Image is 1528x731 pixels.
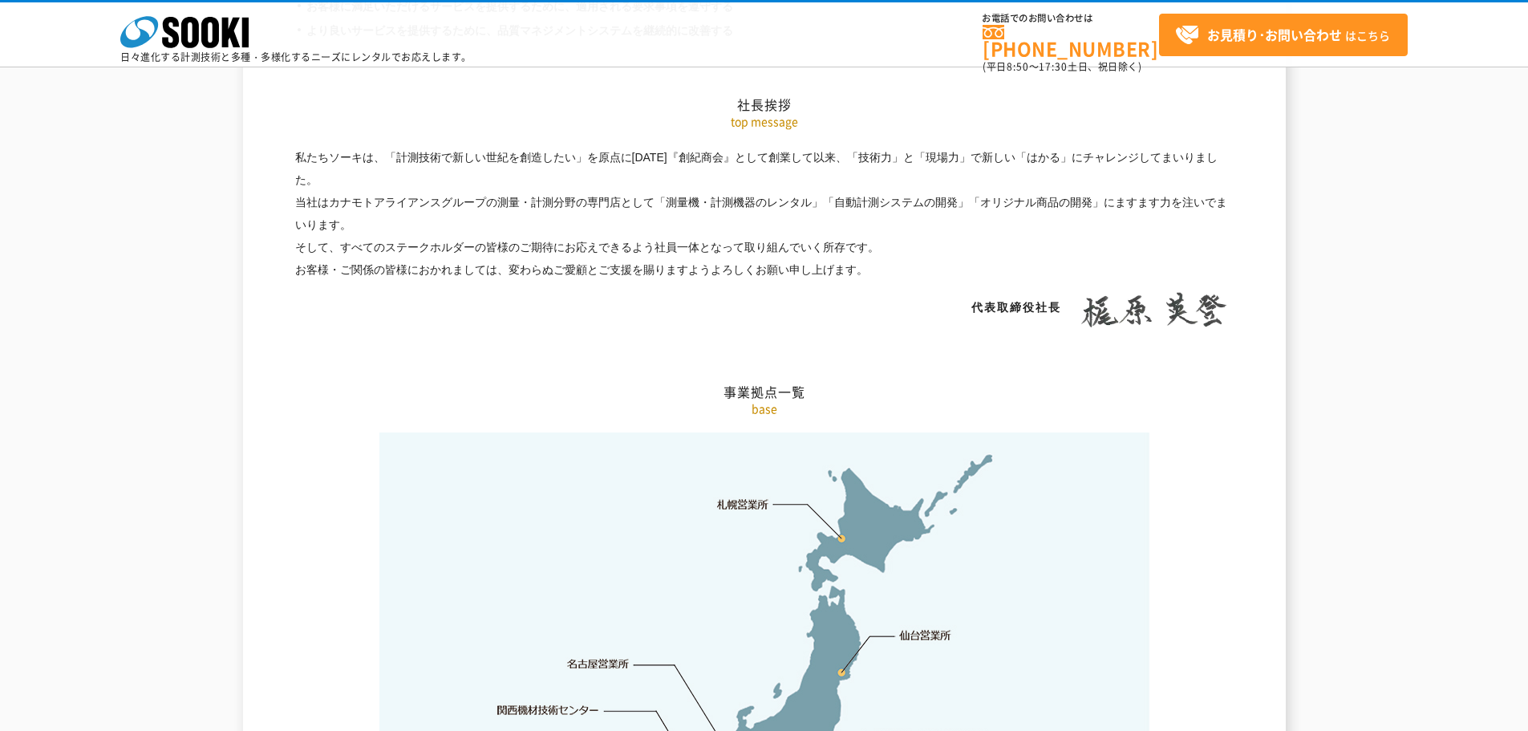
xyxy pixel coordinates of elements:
p: top message [295,113,1234,130]
a: お見積り･お問い合わせはこちら [1159,14,1408,56]
span: はこちら [1175,23,1390,47]
p: 日々進化する計測技術と多種・多様化するニーズにレンタルでお応えします。 [120,52,472,62]
p: base [295,400,1234,417]
span: (平日 ～ 土日、祝日除く) [983,59,1141,74]
img: 梶原 英登 [1073,292,1234,327]
span: 代表取締役社長 [971,301,1061,314]
a: 札幌営業所 [717,496,769,512]
a: 仙台営業所 [899,627,951,644]
h2: 事業拠点一覧 [295,223,1234,400]
span: 17:30 [1039,59,1068,74]
a: 関西機材技術センター [497,702,599,718]
span: 8:50 [1007,59,1029,74]
p: 私たちソーキは、「計測技術で新しい世紀を創造したい」を原点に[DATE]『創紀商会』として創業して以来、「技術力」と「現場力」で新しい「はかる」にチャレンジしてまいりました。 当社はカナモトアラ... [295,146,1234,282]
a: [PHONE_NUMBER] [983,25,1159,58]
strong: お見積り･お問い合わせ [1207,25,1342,44]
a: 名古屋営業所 [567,656,630,672]
span: お電話でのお問い合わせは [983,14,1159,23]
